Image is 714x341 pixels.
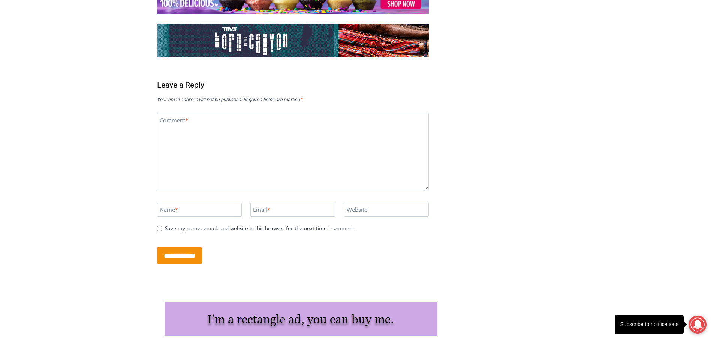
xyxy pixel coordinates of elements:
[0,75,75,93] a: Open Tues. - Sun. [PHONE_NUMBER]
[253,206,270,216] label: Email
[157,96,242,103] span: Your email address will not be published.
[165,302,437,336] img: I'm a rectangle ad, you can buy me
[196,74,347,91] span: Intern @ [DOMAIN_NAME]
[344,203,429,217] input: Website
[620,320,678,329] div: Subscribe to notifications
[157,79,429,91] h3: Leave a Reply
[243,96,302,103] span: Required fields are marked
[157,203,242,217] input: Name
[189,0,354,73] div: "The first chef I interviewed talked about coming to [GEOGRAPHIC_DATA] from [GEOGRAPHIC_DATA] in ...
[160,117,188,127] label: Comment
[250,203,335,217] input: Email
[162,225,356,232] label: Save my name, email, and website in this browser for the next time I comment.
[180,73,363,93] a: Intern @ [DOMAIN_NAME]
[2,77,73,106] span: Open Tues. - Sun. [PHONE_NUMBER]
[347,206,367,216] label: Website
[160,206,178,216] label: Name
[77,47,106,89] div: "clearly one of the favorites in the [GEOGRAPHIC_DATA] neighborhood"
